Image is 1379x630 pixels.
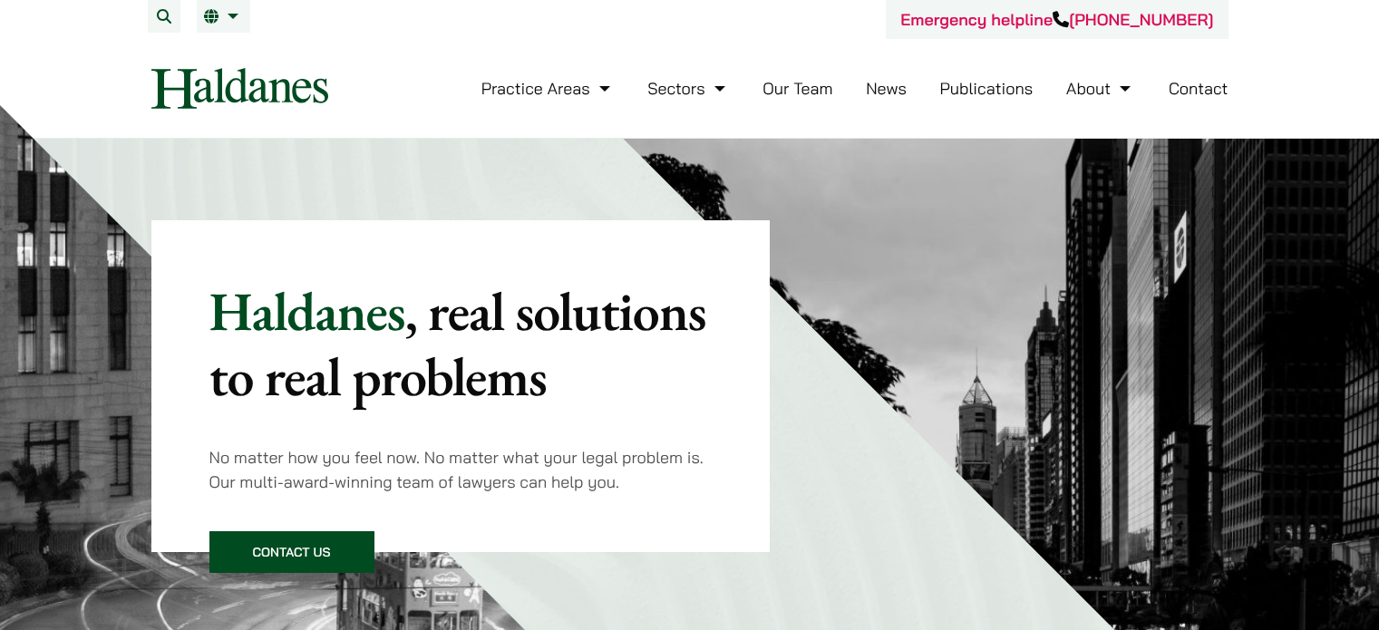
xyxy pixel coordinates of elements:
a: Sectors [647,78,729,99]
a: Publications [940,78,1034,99]
a: News [866,78,907,99]
a: About [1066,78,1135,99]
img: Logo of Haldanes [151,68,328,109]
a: Practice Areas [481,78,615,99]
a: Our Team [762,78,832,99]
mark: , real solutions to real problems [209,276,706,412]
a: EN [204,9,243,24]
a: Emergency helpline[PHONE_NUMBER] [900,9,1213,30]
a: Contact [1169,78,1228,99]
a: Contact Us [209,531,374,573]
p: No matter how you feel now. No matter what your legal problem is. Our multi-award-winning team of... [209,445,713,494]
p: Haldanes [209,278,713,409]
